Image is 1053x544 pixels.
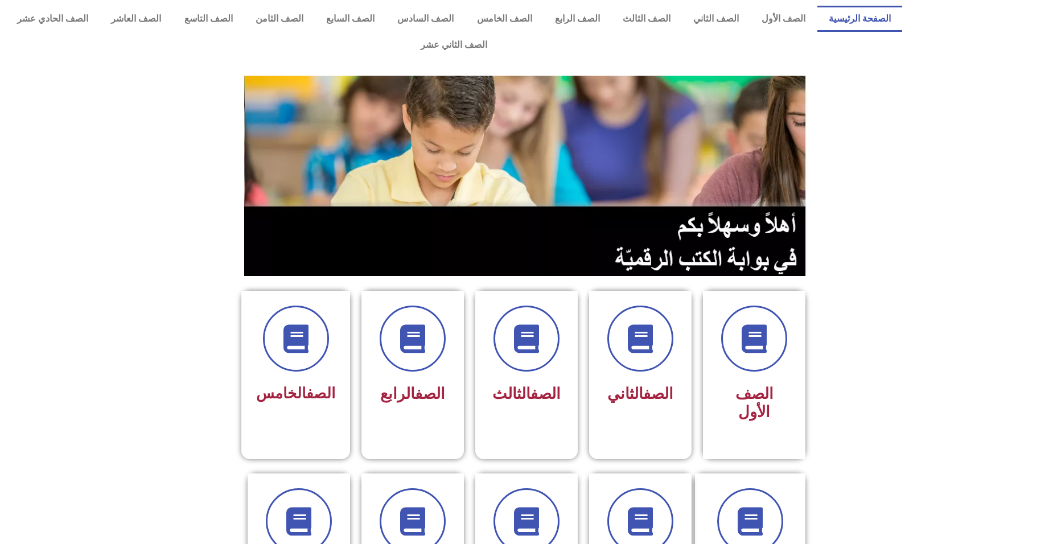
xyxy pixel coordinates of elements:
a: الصف الثاني عشر [6,32,902,58]
a: الصف الثالث [611,6,682,32]
a: الصف [530,385,561,403]
a: الصف الخامس [465,6,543,32]
span: الخامس [256,385,335,402]
span: الثاني [607,385,673,403]
a: الصف التاسع [173,6,244,32]
span: الصف الأول [735,385,774,421]
a: الصف [643,385,673,403]
a: الصف [306,385,335,402]
a: الصف [415,385,445,403]
a: الصف الحادي عشر [6,6,100,32]
a: الصف الثاني [682,6,750,32]
a: الصف العاشر [100,6,172,32]
a: الصف الثامن [244,6,315,32]
span: الثالث [492,385,561,403]
span: الرابع [380,385,445,403]
a: الصفحة الرئيسية [817,6,902,32]
a: الصف الرابع [544,6,611,32]
a: الصف السادس [386,6,465,32]
a: الصف السابع [315,6,386,32]
a: الصف الأول [750,6,817,32]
